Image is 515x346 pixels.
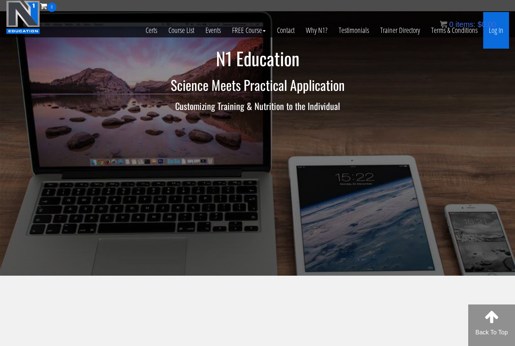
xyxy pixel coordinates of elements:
[455,20,475,28] span: items:
[200,12,226,49] a: Events
[483,12,509,49] a: Log In
[6,0,40,34] img: n1-education
[47,3,57,12] span: 0
[140,12,163,49] a: Certs
[333,12,375,49] a: Testimonials
[300,12,333,49] a: Why N1?
[478,20,496,28] bdi: 0.00
[226,12,271,49] a: FREE Course
[271,12,300,49] a: Contact
[440,21,447,28] img: icon11.png
[39,101,476,111] h3: Customizing Training & Nutrition to the Individual
[440,20,496,28] a: 0 items: $0.00
[449,20,453,28] span: 0
[478,20,482,28] span: $
[163,12,200,49] a: Course List
[426,12,483,49] a: Terms & Conditions
[39,49,476,68] h1: N1 Education
[39,77,476,92] h2: Science Meets Practical Application
[375,12,426,49] a: Trainer Directory
[40,1,57,11] a: 0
